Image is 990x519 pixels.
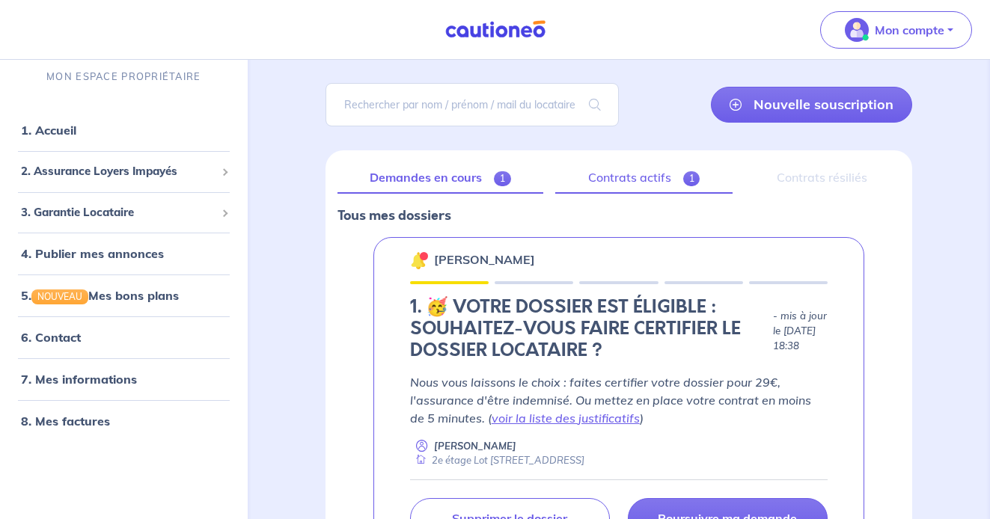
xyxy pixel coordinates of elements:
[555,162,733,194] a: Contrats actifs1
[6,323,242,353] div: 6. Contact
[6,365,242,395] div: 7. Mes informations
[326,83,619,126] input: Rechercher par nom / prénom / mail du locataire
[434,439,516,453] p: [PERSON_NAME]
[820,11,972,49] button: illu_account_valid_menu.svgMon compte
[6,407,242,437] div: 8. Mes factures
[6,281,242,311] div: 5.NOUVEAUMes bons plans
[337,206,900,225] p: Tous mes dossiers
[6,116,242,146] div: 1. Accueil
[21,204,216,221] span: 3. Garantie Locataire
[492,411,640,426] a: voir la liste des justificatifs
[410,296,767,360] h4: 1. 🥳 VOTRE DOSSIER EST ÉLIGIBLE : SOUHAITEZ-VOUS FAIRE CERTIFIER LE DOSSIER LOCATAIRE ?
[21,289,179,304] a: 5.NOUVEAUMes bons plans
[21,372,137,387] a: 7. Mes informations
[571,84,619,126] span: search
[21,414,110,429] a: 8. Mes factures
[434,251,535,268] p: [PERSON_NAME]
[711,87,912,123] a: Nouvelle souscription
[21,247,164,262] a: 4. Publier mes annonces
[773,309,828,354] p: - mis à jour le [DATE] 18:38
[6,198,242,227] div: 3. Garantie Locataire
[21,164,216,181] span: 2. Assurance Loyers Impayés
[683,171,700,186] span: 1
[410,373,828,427] p: Nous vous laissons le choix : faites certifier votre dossier pour 29€, l'assurance d'être indemni...
[21,123,76,138] a: 1. Accueil
[494,171,511,186] span: 1
[410,251,428,269] img: 🔔
[410,453,584,467] div: 2e étage Lot [STREET_ADDRESS]
[21,331,81,346] a: 6. Contact
[410,296,828,366] div: state: CERTIFICATION-CHOICE, Context: NEW,MAYBE-CERTIFICATE,ALONE,LESSOR-DOCUMENTS
[439,20,551,39] img: Cautioneo
[337,162,544,194] a: Demandes en cours1
[875,21,944,39] p: Mon compte
[845,18,869,42] img: illu_account_valid_menu.svg
[6,158,242,187] div: 2. Assurance Loyers Impayés
[6,239,242,269] div: 4. Publier mes annonces
[46,70,201,84] p: MON ESPACE PROPRIÉTAIRE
